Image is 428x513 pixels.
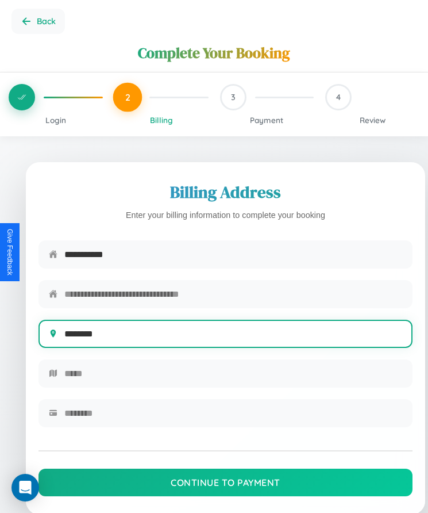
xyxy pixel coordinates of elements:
span: 4 [336,92,341,102]
h2: Billing Address [38,181,412,204]
span: Payment [250,115,283,125]
h1: Complete Your Booking [138,43,290,63]
p: Enter your billing information to complete your booking [38,208,412,223]
span: 3 [231,92,236,102]
span: Billing [150,115,173,125]
div: Open Intercom Messenger [11,474,39,501]
span: Login [45,115,66,125]
span: 2 [125,91,130,103]
div: Give Feedback [6,229,14,275]
button: Go back [11,9,65,34]
span: Review [360,115,385,125]
button: Continue to Payment [38,469,412,496]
